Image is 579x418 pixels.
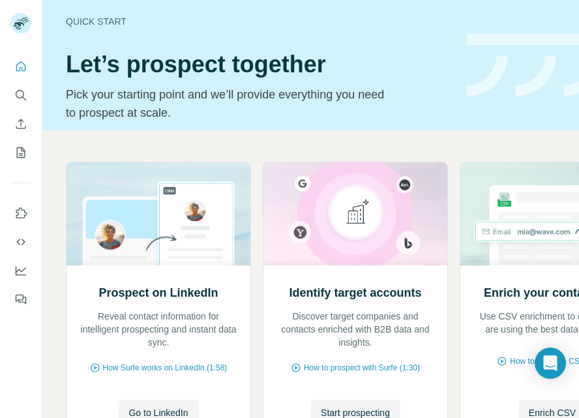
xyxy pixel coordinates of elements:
[10,83,31,107] button: Search
[98,284,218,302] h2: Prospect on LinkedIn
[103,362,228,374] span: How Surfe works on LinkedIn (1:58)
[289,284,421,302] h2: Identify target accounts
[304,362,420,374] span: How to prospect with Surfe (1:30)
[10,288,31,311] button: Feedback
[10,259,31,282] button: Dashboard
[10,230,31,254] button: Use Surfe API
[66,15,451,28] div: Quick start
[66,52,451,78] h1: Let’s prospect together
[535,348,566,379] div: Open Intercom Messenger
[263,162,448,265] img: Identify target accounts
[276,310,434,349] p: Discover target companies and contacts enriched with B2B data and insights.
[66,162,251,265] img: Prospect on LinkedIn
[80,310,237,349] p: Reveal contact information for intelligent prospecting and instant data sync.
[10,55,31,78] button: Quick start
[10,202,31,225] button: Use Surfe on LinkedIn
[10,112,31,136] button: Enrich CSV
[10,141,31,164] button: My lists
[66,85,393,122] p: Pick your starting point and we’ll provide everything you need to prospect at scale.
